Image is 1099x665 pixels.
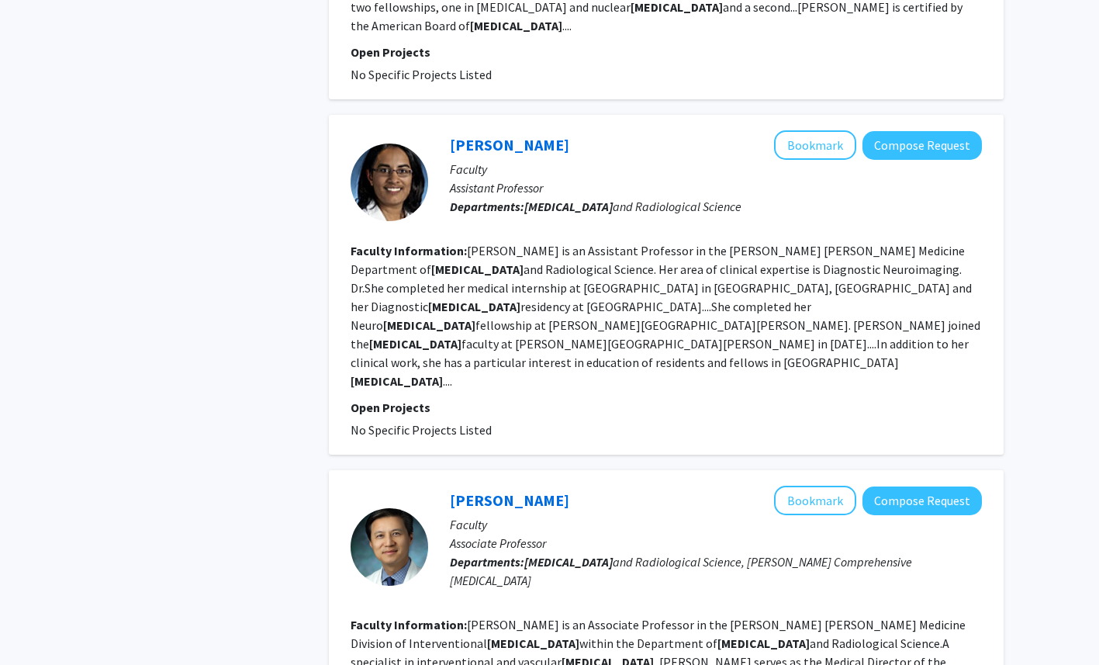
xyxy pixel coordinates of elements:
[351,398,982,417] p: Open Projects
[351,373,443,389] b: [MEDICAL_DATA]
[450,515,982,534] p: Faculty
[774,130,856,160] button: Add Rohini Nadgir to Bookmarks
[383,317,475,333] b: [MEDICAL_DATA]
[774,486,856,515] button: Add Kelvin Hong to Bookmarks
[351,617,467,632] b: Faculty Information:
[862,487,982,515] button: Compose Request to Kelvin Hong
[487,636,579,651] b: [MEDICAL_DATA]
[524,199,613,214] b: [MEDICAL_DATA]
[524,199,741,214] span: and Radiological Science
[450,199,524,214] b: Departments:
[351,43,982,61] p: Open Projects
[369,336,461,352] b: [MEDICAL_DATA]
[351,243,467,258] b: Faculty Information:
[428,299,520,314] b: [MEDICAL_DATA]
[450,160,982,178] p: Faculty
[450,135,569,154] a: [PERSON_NAME]
[862,131,982,160] button: Compose Request to Rohini Nadgir
[450,178,982,197] p: Assistant Professor
[450,534,982,552] p: Associate Professor
[351,243,980,389] fg-read-more: [PERSON_NAME] is an Assistant Professor in the [PERSON_NAME] [PERSON_NAME] Medicine Department of...
[450,554,524,570] b: Departments:
[524,554,613,570] b: [MEDICAL_DATA]
[431,261,524,277] b: [MEDICAL_DATA]
[351,67,492,82] span: No Specific Projects Listed
[450,554,912,588] span: and Radiological Science, [PERSON_NAME] Comprehensive [MEDICAL_DATA]
[351,422,492,438] span: No Specific Projects Listed
[717,636,810,651] b: [MEDICAL_DATA]
[470,18,562,33] b: [MEDICAL_DATA]
[450,490,569,510] a: [PERSON_NAME]
[12,595,66,653] iframe: Chat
